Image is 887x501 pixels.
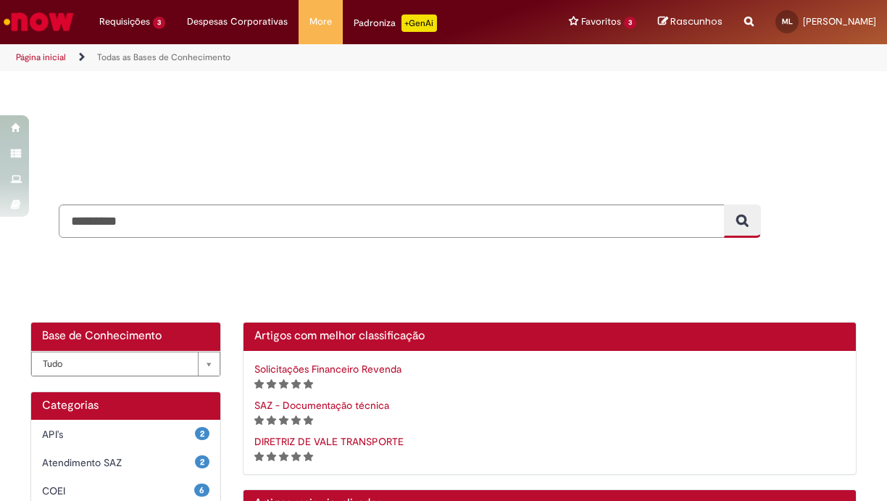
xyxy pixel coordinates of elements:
[304,452,313,462] i: 5
[279,452,288,462] i: 3
[803,15,876,28] span: [PERSON_NAME]
[31,448,220,477] div: 2 Atendimento SAZ
[42,330,209,343] h2: Base de Conhecimento
[254,379,264,389] i: 1
[291,415,301,426] i: 4
[187,15,288,29] span: Despesas Corporativas
[279,379,288,389] i: 3
[31,352,220,376] a: Tudo
[254,435,404,448] a: DIRETRIZ DE VALE TRANSPORTE
[254,413,313,426] span: Classificação de artigo - Somente leitura
[309,15,332,29] span: More
[254,450,313,463] span: Classificação de artigo - Somente leitura
[254,377,313,390] span: Classificação de artigo - Somente leitura
[195,427,209,440] span: 2
[1,7,76,36] img: ServiceNow
[42,427,195,442] span: API's
[254,415,264,426] i: 1
[354,15,437,32] div: Padroniza
[31,351,220,376] div: Bases de Conhecimento
[724,204,761,238] button: Pesquisar
[199,167,867,197] h1: Bem vindo à Base de Conhecimento
[291,379,301,389] i: 4
[304,379,313,389] i: 5
[782,17,793,26] span: ML
[670,15,722,28] span: Rascunhos
[42,455,195,470] span: Atendimento SAZ
[254,399,389,412] a: SAZ - Documentação técnica
[194,484,209,497] span: 6
[31,420,220,449] div: 2 API's
[99,15,150,29] span: Requisições
[267,379,276,389] i: 2
[401,15,437,32] p: +GenAi
[581,15,621,29] span: Favoritos
[304,415,313,426] i: 5
[43,352,191,376] span: Tudo
[42,484,194,498] span: COEI
[658,15,722,29] a: Rascunhos
[97,51,230,63] a: Todas as Bases de Conhecimento
[279,415,288,426] i: 3
[254,452,264,462] i: 1
[254,330,846,343] h2: Artigos com melhor classificação
[254,363,401,376] a: Solicitações Financeiro Revenda
[42,399,209,413] h1: Categorias
[16,51,66,63] a: Página inicial
[267,415,276,426] i: 2
[267,452,276,462] i: 2
[195,455,209,468] span: 2
[291,452,301,462] i: 4
[11,44,580,71] ul: Trilhas de página
[59,204,725,238] input: Pesquisar
[153,17,165,29] span: 3
[624,17,636,29] span: 3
